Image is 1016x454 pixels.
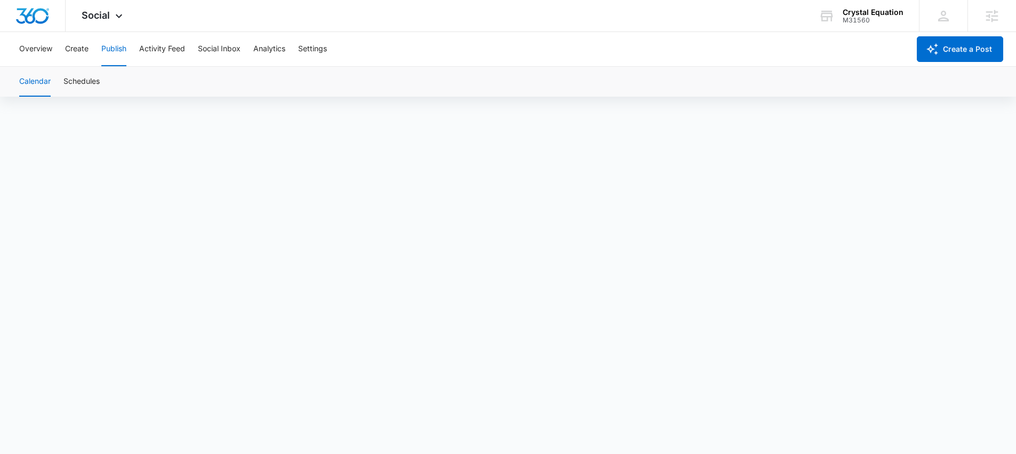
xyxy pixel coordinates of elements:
button: Calendar [19,67,51,97]
div: account id [843,17,903,24]
span: Social [82,10,110,21]
button: Overview [19,32,52,66]
button: Schedules [63,67,100,97]
button: Activity Feed [139,32,185,66]
button: Create [65,32,89,66]
button: Create a Post [917,36,1003,62]
button: Settings [298,32,327,66]
button: Publish [101,32,126,66]
div: account name [843,8,903,17]
button: Social Inbox [198,32,241,66]
button: Analytics [253,32,285,66]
